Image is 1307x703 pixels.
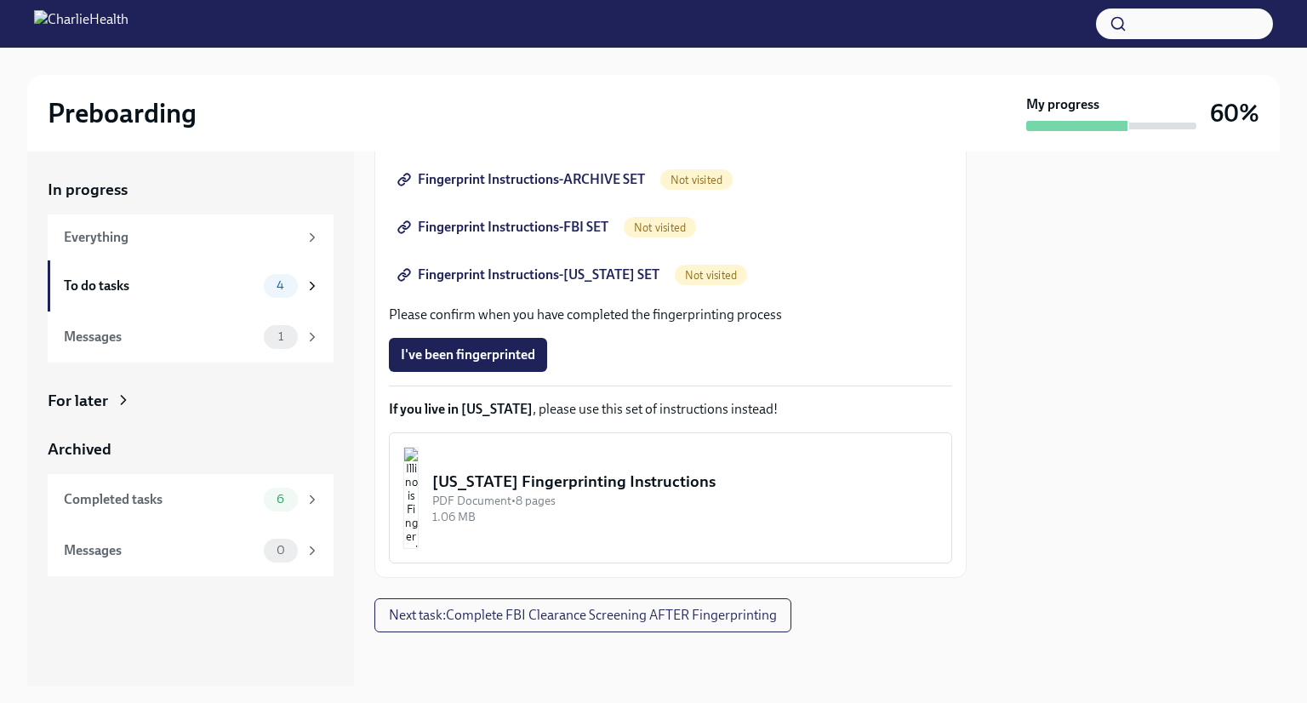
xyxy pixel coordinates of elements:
h3: 60% [1210,98,1259,129]
div: To do tasks [64,277,257,295]
strong: My progress [1026,95,1099,114]
div: Completed tasks [64,490,257,509]
span: Next task : Complete FBI Clearance Screening AFTER Fingerprinting [389,607,777,624]
div: PDF Document • 8 pages [432,493,938,509]
strong: If you live in [US_STATE] [389,401,533,417]
span: Not visited [675,269,747,282]
div: For later [48,390,108,412]
div: Everything [64,228,298,247]
p: , please use this set of instructions instead! [389,400,952,419]
a: Everything [48,214,334,260]
a: Fingerprint Instructions-ARCHIVE SET [389,163,657,197]
span: 4 [266,279,294,292]
span: 0 [266,544,295,557]
div: Messages [64,328,257,346]
div: [US_STATE] Fingerprinting Instructions [432,471,938,493]
span: 1 [268,330,294,343]
span: Fingerprint Instructions-ARCHIVE SET [401,171,645,188]
a: Fingerprint Instructions-FBI SET [389,210,620,244]
a: For later [48,390,334,412]
a: Messages1 [48,311,334,363]
button: [US_STATE] Fingerprinting InstructionsPDF Document•8 pages1.06 MB [389,432,952,563]
a: Messages0 [48,525,334,576]
div: Messages [64,541,257,560]
span: Not visited [660,174,733,186]
span: Fingerprint Instructions-FBI SET [401,219,608,236]
a: To do tasks4 [48,260,334,311]
span: Fingerprint Instructions-[US_STATE] SET [401,266,659,283]
button: Next task:Complete FBI Clearance Screening AFTER Fingerprinting [374,598,791,632]
a: Fingerprint Instructions-[US_STATE] SET [389,258,671,292]
a: In progress [48,179,334,201]
a: Completed tasks6 [48,474,334,525]
span: I've been fingerprinted [401,346,535,363]
button: I've been fingerprinted [389,338,547,372]
span: Not visited [624,221,696,234]
p: Please confirm when you have completed the fingerprinting process [389,306,952,324]
span: 6 [266,493,294,506]
a: Archived [48,438,334,460]
h2: Preboarding [48,96,197,130]
img: Illinois Fingerprinting Instructions [403,447,419,549]
img: CharlieHealth [34,10,128,37]
div: 1.06 MB [432,509,938,525]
